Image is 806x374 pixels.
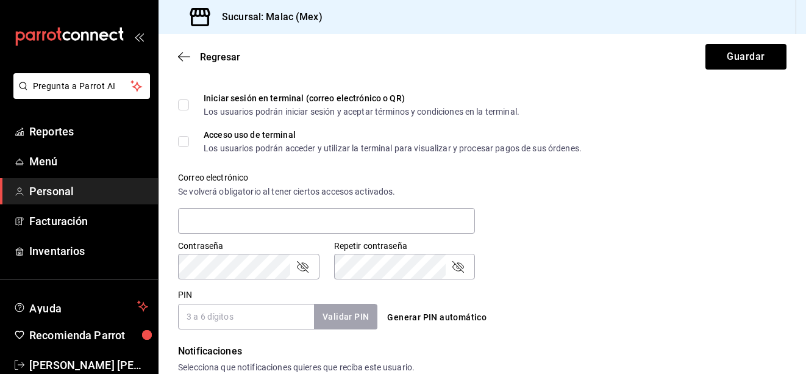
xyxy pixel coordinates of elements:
[178,173,475,182] label: Correo electrónico
[29,183,148,200] span: Personal
[29,123,148,140] span: Reportes
[29,243,148,259] span: Inventarios
[134,32,144,41] button: open_drawer_menu
[9,88,150,101] a: Pregunta a Parrot AI
[204,107,519,116] div: Los usuarios podrán iniciar sesión y aceptar términos y condiciones en la terminal.
[200,51,240,63] span: Regresar
[204,131,582,139] div: Acceso uso de terminal
[451,259,465,274] button: passwordField
[295,259,310,274] button: passwordField
[334,242,476,250] label: Repetir contraseña
[29,153,148,170] span: Menú
[178,344,786,359] div: Notificaciones
[204,71,402,79] div: Posibilidad de autenticarse en el POS mediante PIN.
[178,361,786,374] div: Selecciona que notificaciones quieres que reciba este usuario.
[29,213,148,229] span: Facturación
[382,306,491,329] button: Generar PIN automático
[33,80,131,93] span: Pregunta a Parrot AI
[178,290,192,299] label: PIN
[204,94,519,102] div: Iniciar sesión en terminal (correo electrónico o QR)
[178,304,314,329] input: 3 a 6 dígitos
[178,185,475,198] div: Se volverá obligatorio al tener ciertos accesos activados.
[178,242,319,250] label: Contraseña
[29,327,148,343] span: Recomienda Parrot
[204,144,582,153] div: Los usuarios podrán acceder y utilizar la terminal para visualizar y procesar pagos de sus órdenes.
[212,10,323,24] h3: Sucursal: Malac (Mex)
[29,299,132,314] span: Ayuda
[13,73,150,99] button: Pregunta a Parrot AI
[705,44,786,70] button: Guardar
[178,51,240,63] button: Regresar
[29,357,148,373] span: [PERSON_NAME] [PERSON_NAME]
